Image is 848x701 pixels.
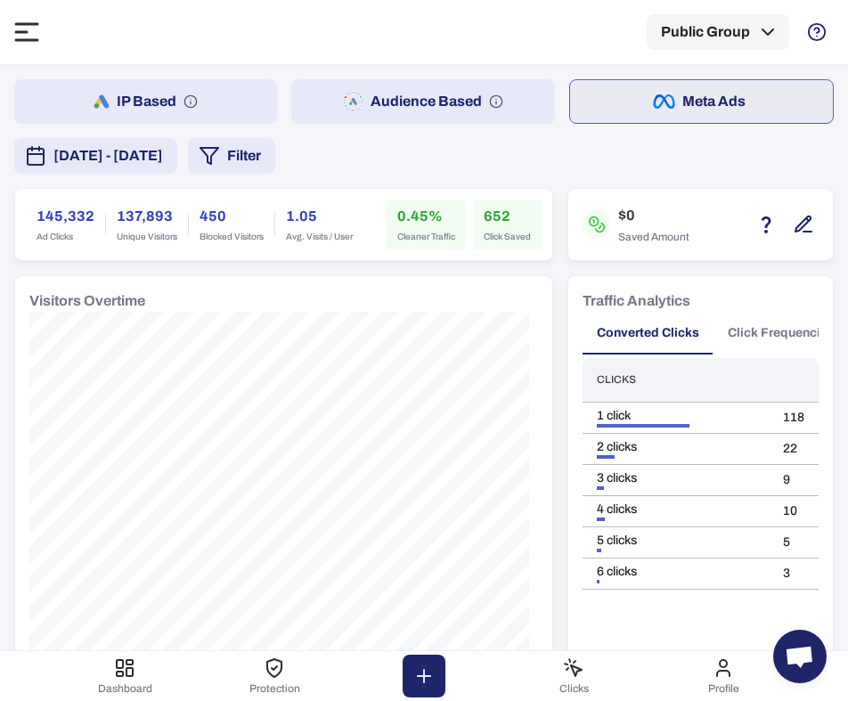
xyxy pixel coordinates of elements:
span: Ad Clicks [37,231,94,243]
div: 6 clicks [597,564,754,580]
svg: IP based: Search, Display, and Shopping. [183,94,198,109]
h6: 137,893 [117,206,177,227]
div: 5 clicks [597,533,754,549]
span: Cleaner Traffic [397,231,455,243]
span: Protection [249,682,300,695]
button: Dashboard [50,651,200,701]
h6: Visitors Overtime [29,290,145,312]
div: Open chat [773,630,827,683]
span: Unique Visitors [117,231,177,243]
button: Profile [648,651,798,701]
span: Saved Amount [618,230,689,244]
svg: Audience based: Search, Display, Shopping, Video Performance Max, Demand Generation [489,94,503,109]
th: Clicks [583,358,769,402]
button: [DATE] - [DATE] [14,138,177,174]
button: Meta Ads [569,79,834,124]
div: 4 clicks [597,501,754,518]
span: Dashboard [98,682,152,695]
button: Estimation based on the quantity of invalid click x cost-per-click. [751,209,781,240]
td: 118 [769,402,819,433]
button: IP Based [14,79,277,124]
div: 3 clicks [597,470,754,486]
h6: 0.45% [397,206,455,227]
button: Audience Based [291,79,554,124]
h6: 145,332 [37,206,94,227]
span: Click Saved [484,231,531,243]
button: Converted Clicks [583,312,713,355]
span: Avg. Visits / User [286,231,353,243]
td: 10 [769,495,819,526]
span: Clicks [559,682,589,695]
button: Clicks [499,651,648,701]
div: 1 click [597,408,754,424]
td: 9 [769,464,819,495]
span: [DATE] - [DATE] [53,145,163,167]
h6: $0 [618,205,689,226]
h6: 450 [200,206,264,227]
span: Blocked Visitors [200,231,264,243]
h6: 1.05 [286,206,353,227]
h6: 652 [484,206,531,227]
td: 22 [769,433,819,464]
td: 3 [769,558,819,589]
button: Filter [188,138,275,174]
h6: Traffic Analytics [583,290,690,312]
div: 2 clicks [597,439,754,455]
button: Public Group [647,14,789,50]
td: 5 [769,526,819,558]
span: Profile [708,682,739,695]
button: Protection [200,651,349,701]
